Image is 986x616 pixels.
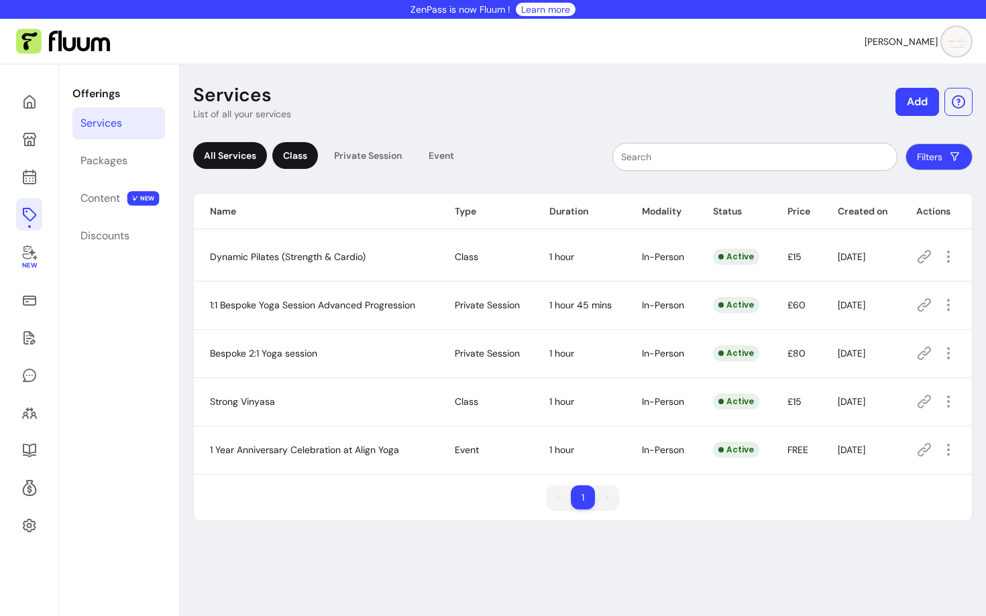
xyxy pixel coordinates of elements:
span: In-Person [642,395,684,408]
span: Strong Vinyasa [210,395,275,408]
div: Services [80,115,122,131]
span: [DATE] [838,347,865,359]
a: Waivers [16,322,42,354]
a: My Messages [16,359,42,391]
img: Fluum Logo [16,29,110,54]
button: avatar[PERSON_NAME] [865,28,970,55]
a: Offerings [16,198,42,231]
th: Price [771,194,822,229]
a: Content NEW [72,182,165,214]
a: Settings [16,509,42,542]
a: Packages [72,145,165,177]
button: Add [895,88,939,116]
span: 1:1 Bespoke Yoga Session Advanced Progression [210,299,415,311]
th: Created on [822,194,900,229]
span: 1 hour [549,395,574,408]
div: Class [272,142,318,169]
span: Private Session [455,299,520,311]
th: Type [439,194,534,229]
span: FREE [787,444,808,456]
span: In-Person [642,299,684,311]
div: Active [713,297,759,313]
span: Private Session [455,347,520,359]
span: New [21,261,36,270]
div: Active [713,442,759,458]
a: Clients [16,397,42,429]
a: Sales [16,284,42,316]
a: Discounts [72,220,165,252]
span: [DATE] [838,395,865,408]
span: Bespoke 2:1 Yoga session [210,347,317,359]
p: Services [193,83,272,107]
span: [DATE] [838,251,865,263]
span: [DATE] [838,299,865,311]
li: pagination item 1 active [571,485,595,509]
span: Event [455,444,479,456]
div: Active [713,393,759,410]
div: Private Session [323,142,413,169]
span: In-Person [642,347,684,359]
span: Class [455,251,478,263]
span: 1 hour [549,444,574,456]
a: Home [16,86,42,118]
div: Content [80,190,120,206]
span: In-Person [642,444,684,456]
span: In-Person [642,251,684,263]
a: Services [72,107,165,139]
th: Actions [900,194,972,229]
span: Dynamic Pilates (Strength & Cardio) [210,251,366,263]
th: Name [194,194,439,229]
th: Status [697,194,772,229]
a: Calendar [16,161,42,193]
div: All Services [193,142,267,169]
th: Modality [626,194,697,229]
p: List of all your services [193,107,291,121]
div: Discounts [80,228,129,244]
div: Packages [80,153,127,169]
a: My Page [16,123,42,156]
span: 1 Year Anniversary Celebration at Align Yoga [210,444,399,456]
p: Offerings [72,86,165,102]
span: £15 [787,251,802,263]
div: Active [713,249,759,265]
button: Filters [906,143,973,170]
span: 1 hour [549,251,574,263]
nav: pagination navigation [540,479,626,516]
span: Class [455,395,478,408]
a: Learn more [521,3,570,16]
span: [PERSON_NAME] [865,35,938,48]
span: £15 [787,395,802,408]
div: Event [418,142,465,169]
a: New [16,236,42,279]
p: ZenPass is now Fluum ! [410,3,510,16]
a: Resources [16,434,42,467]
span: 1 hour [549,347,574,359]
th: Duration [533,194,626,229]
span: NEW [127,191,160,206]
span: [DATE] [838,444,865,456]
div: Active [713,345,759,361]
span: £80 [787,347,806,359]
a: Refer & Earn [16,472,42,504]
span: £60 [787,299,806,311]
span: 1 hour 45 mins [549,299,612,311]
input: Search [621,150,889,164]
img: avatar [943,28,970,55]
